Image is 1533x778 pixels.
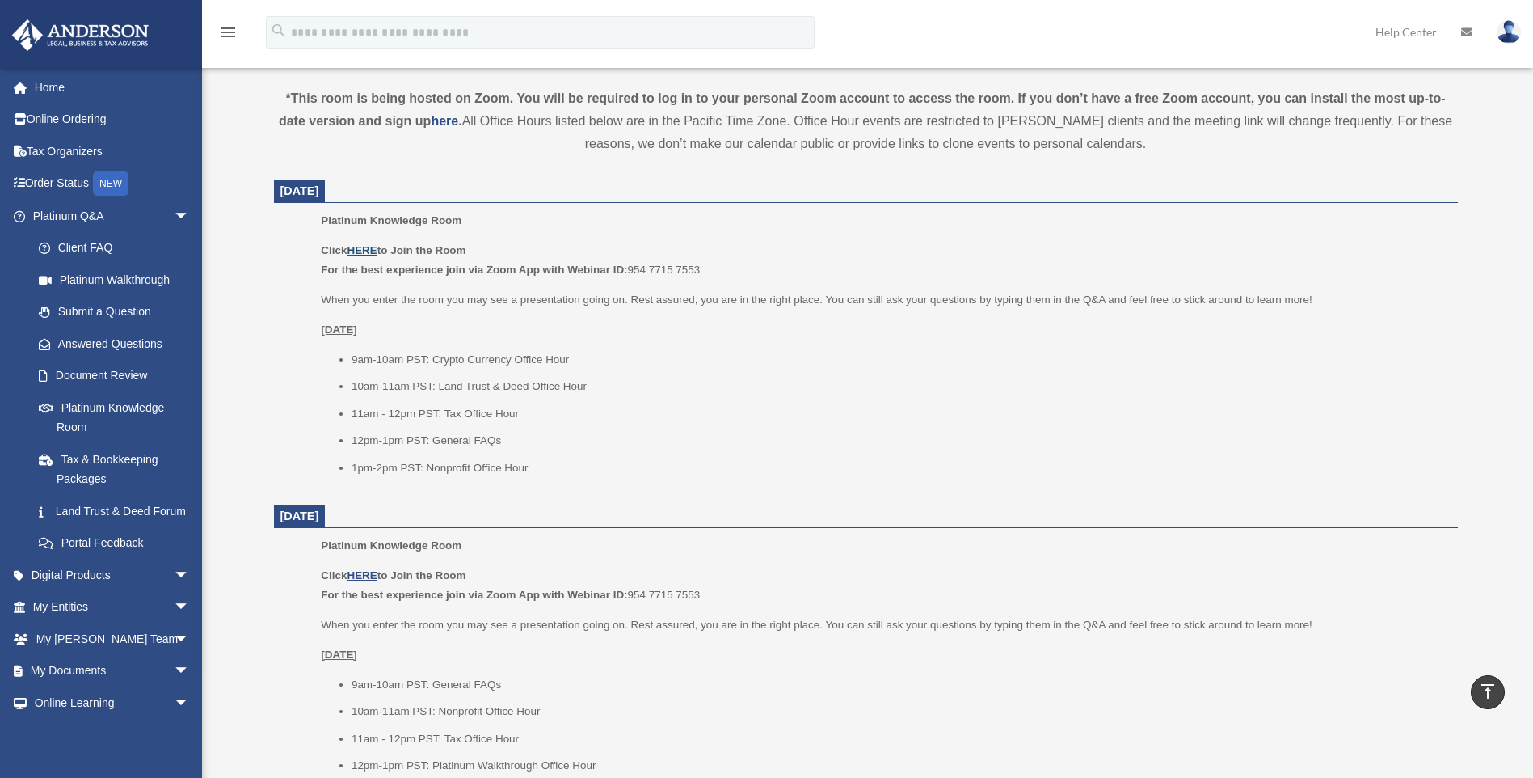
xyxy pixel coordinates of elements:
[352,431,1447,450] li: 12pm-1pm PST: General FAQs
[23,443,214,495] a: Tax & Bookkeeping Packages
[1497,20,1521,44] img: User Pic
[347,569,377,581] a: HERE
[174,559,206,592] span: arrow_drop_down
[11,655,214,687] a: My Documentsarrow_drop_down
[270,22,288,40] i: search
[321,323,357,336] u: [DATE]
[174,719,206,752] span: arrow_drop_down
[352,702,1447,721] li: 10am-11am PST: Nonprofit Office Hour
[174,655,206,688] span: arrow_drop_down
[11,167,214,201] a: Order StatusNEW
[321,264,627,276] b: For the best experience join via Zoom App with Webinar ID:
[352,459,1447,478] li: 1pm-2pm PST: Nonprofit Office Hour
[274,87,1458,155] div: All Office Hours listed below are in the Pacific Time Zone. Office Hour events are restricted to ...
[458,114,461,128] strong: .
[352,729,1447,749] li: 11am - 12pm PST: Tax Office Hour
[1471,675,1505,709] a: vertical_align_top
[280,184,319,197] span: [DATE]
[23,391,206,443] a: Platinum Knowledge Room
[352,350,1447,370] li: 9am-10am PST: Crypto Currency Office Hour
[321,566,1446,604] p: 954 7715 7553
[11,135,214,167] a: Tax Organizers
[347,244,377,256] a: HERE
[23,264,214,296] a: Platinum Walkthrough
[352,404,1447,424] li: 11am - 12pm PST: Tax Office Hour
[174,200,206,233] span: arrow_drop_down
[352,377,1447,396] li: 10am-11am PST: Land Trust & Deed Office Hour
[321,649,357,661] u: [DATE]
[23,296,214,328] a: Submit a Question
[174,687,206,720] span: arrow_drop_down
[321,290,1446,310] p: When you enter the room you may see a presentation going on. Rest assured, you are in the right p...
[11,559,214,591] a: Digital Productsarrow_drop_down
[23,527,214,560] a: Portal Feedback
[11,71,214,104] a: Home
[352,756,1447,776] li: 12pm-1pm PST: Platinum Walkthrough Office Hour
[174,591,206,624] span: arrow_drop_down
[11,200,214,232] a: Platinum Q&Aarrow_drop_down
[11,623,214,655] a: My [PERSON_NAME] Teamarrow_drop_down
[321,589,627,601] b: For the best experience join via Zoom App with Webinar ID:
[279,91,1446,128] strong: *This room is being hosted on Zoom. You will be required to log in to your personal Zoom account ...
[11,687,214,719] a: Online Learningarrow_drop_down
[431,114,458,128] a: here
[321,569,465,581] b: Click to Join the Room
[174,623,206,656] span: arrow_drop_down
[280,510,319,522] span: [DATE]
[321,241,1446,279] p: 954 7715 7553
[11,719,214,751] a: Billingarrow_drop_down
[321,615,1446,635] p: When you enter the room you may see a presentation going on. Rest assured, you are in the right p...
[23,360,214,392] a: Document Review
[23,328,214,360] a: Answered Questions
[1478,682,1497,701] i: vertical_align_top
[23,495,214,527] a: Land Trust & Deed Forum
[321,539,461,552] span: Platinum Knowledge Room
[218,28,238,42] a: menu
[11,591,214,624] a: My Entitiesarrow_drop_down
[11,104,214,136] a: Online Ordering
[218,23,238,42] i: menu
[93,171,128,196] div: NEW
[352,675,1447,695] li: 9am-10am PST: General FAQs
[7,19,154,51] img: Anderson Advisors Platinum Portal
[321,244,465,256] b: Click to Join the Room
[23,232,214,264] a: Client FAQ
[321,214,461,226] span: Platinum Knowledge Room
